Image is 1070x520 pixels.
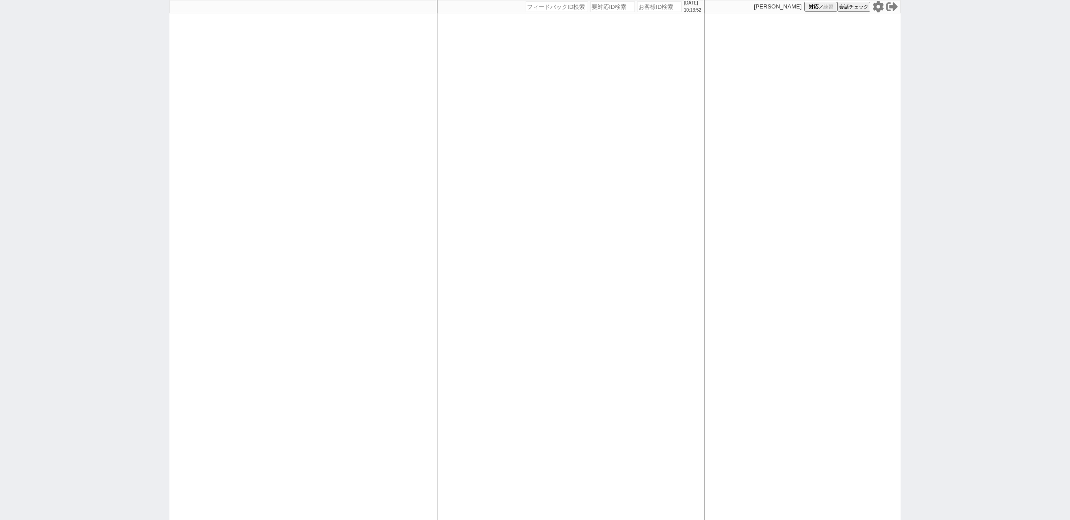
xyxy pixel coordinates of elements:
input: 要対応ID検索 [590,1,635,12]
input: お客様ID検索 [637,1,682,12]
span: 会話チェック [839,4,868,10]
span: 対応 [809,4,819,10]
input: フィードバックID検索 [526,1,588,12]
p: [PERSON_NAME] [754,3,802,10]
button: 対応／練習 [804,2,837,12]
span: 練習 [823,4,833,10]
p: 10:13:52 [684,7,701,14]
button: 会話チェック [837,2,870,12]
